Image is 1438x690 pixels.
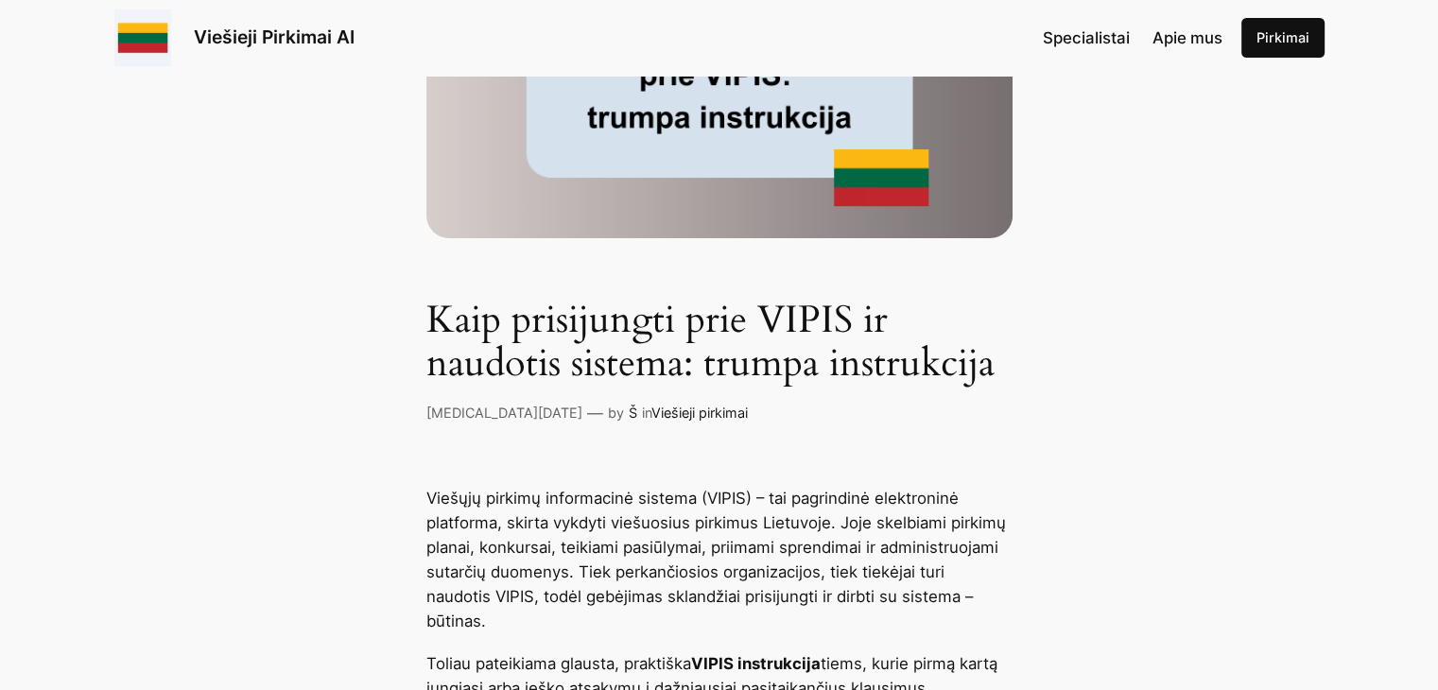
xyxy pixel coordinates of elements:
span: Apie mus [1152,28,1222,47]
p: — [587,401,603,425]
nav: Navigation [1043,26,1222,50]
a: Pirkimai [1241,18,1325,58]
span: in [642,405,651,421]
a: Viešieji pirkimai [651,405,748,421]
a: Specialistai [1043,26,1130,50]
p: by [608,403,624,423]
img: Viešieji pirkimai logo [114,9,171,66]
a: Š [629,405,637,421]
h1: Kaip prisijungti prie VIPIS ir naudotis sistema: trumpa instrukcija [426,299,1013,386]
span: Specialistai [1043,28,1130,47]
a: Viešieji Pirkimai AI [194,26,355,48]
strong: VIPIS instrukcija [691,654,821,673]
a: Apie mus [1152,26,1222,50]
a: [MEDICAL_DATA][DATE] [426,405,582,421]
p: Viešųjų pirkimų informacinė sistema (VIPIS) – tai pagrindinė elektroninė platforma, skirta vykdyt... [426,486,1013,633]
